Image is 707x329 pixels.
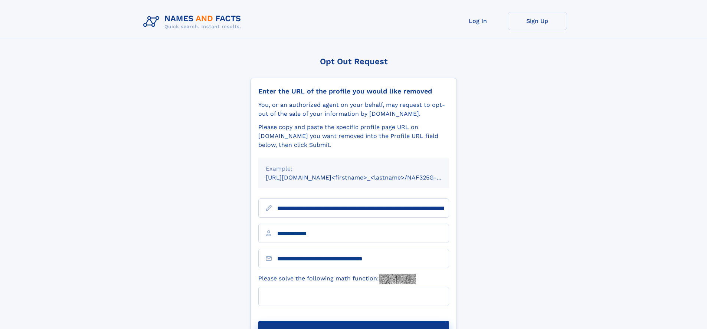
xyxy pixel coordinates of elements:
[266,164,442,173] div: Example:
[258,274,416,284] label: Please solve the following math function:
[140,12,247,32] img: Logo Names and Facts
[258,101,449,118] div: You, or an authorized agent on your behalf, may request to opt-out of the sale of your informatio...
[266,174,463,181] small: [URL][DOMAIN_NAME]<firstname>_<lastname>/NAF325G-xxxxxxxx
[258,87,449,95] div: Enter the URL of the profile you would like removed
[258,123,449,149] div: Please copy and paste the specific profile page URL on [DOMAIN_NAME] you want removed into the Pr...
[508,12,567,30] a: Sign Up
[448,12,508,30] a: Log In
[251,57,457,66] div: Opt Out Request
